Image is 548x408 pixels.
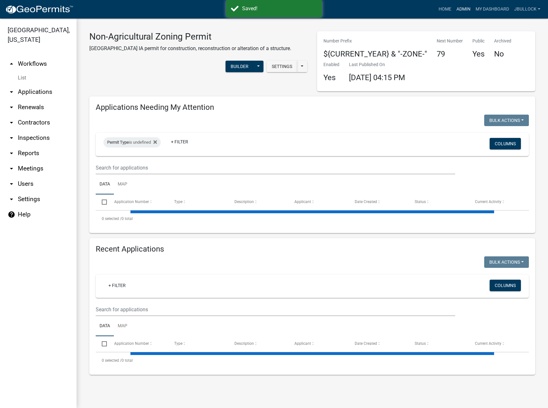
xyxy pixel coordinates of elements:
[103,137,161,147] div: is undefined
[349,73,405,82] span: [DATE] 04:15 PM
[96,316,114,336] a: Data
[349,61,405,68] p: Last Published On
[96,103,529,112] h4: Applications Needing My Attention
[475,341,501,346] span: Current Activity
[226,61,254,72] button: Builder
[114,200,149,204] span: Application Number
[102,216,122,221] span: 0 selected /
[473,3,512,15] a: My Dashboard
[103,280,131,291] a: + Filter
[472,38,485,44] p: Public
[8,165,15,172] i: arrow_drop_down
[469,336,529,351] datatable-header-cell: Current Activity
[8,211,15,218] i: help
[348,336,409,351] datatable-header-cell: Date Created
[8,88,15,96] i: arrow_drop_down
[267,61,297,72] button: Settings
[228,194,288,210] datatable-header-cell: Description
[323,73,339,82] h4: Yes
[8,180,15,188] i: arrow_drop_down
[8,119,15,126] i: arrow_drop_down
[174,200,182,204] span: Type
[490,280,521,291] button: Columns
[102,358,122,363] span: 0 selected /
[355,200,377,204] span: Date Created
[409,194,469,210] datatable-header-cell: Status
[415,341,426,346] span: Status
[484,115,529,126] button: Bulk Actions
[323,49,427,59] h4: ${CURRENT_YEAR} & "-ZONE-"
[108,336,168,351] datatable-header-cell: Application Number
[89,31,291,42] h3: Non-Agricultural Zoning Permit
[437,38,463,44] p: Next Number
[234,341,254,346] span: Description
[96,194,108,210] datatable-header-cell: Select
[107,140,129,145] span: Permit Type
[89,45,291,52] p: [GEOGRAPHIC_DATA] IA permit for construction, reconstruction or alteration of a structure.
[96,174,114,195] a: Data
[288,336,349,351] datatable-header-cell: Applicant
[323,61,339,68] p: Enabled
[166,136,193,147] a: + Filter
[228,336,288,351] datatable-header-cell: Description
[96,336,108,351] datatable-header-cell: Select
[114,174,131,195] a: Map
[8,103,15,111] i: arrow_drop_down
[494,38,511,44] p: Archived
[355,341,377,346] span: Date Created
[8,60,15,68] i: arrow_drop_up
[8,134,15,142] i: arrow_drop_down
[8,149,15,157] i: arrow_drop_down
[437,49,463,59] h4: 79
[96,161,455,174] input: Search for applications
[174,341,182,346] span: Type
[348,194,409,210] datatable-header-cell: Date Created
[96,303,455,316] input: Search for applications
[288,194,349,210] datatable-header-cell: Applicant
[490,138,521,149] button: Columns
[415,200,426,204] span: Status
[96,211,529,227] div: 0 total
[114,316,131,336] a: Map
[96,245,529,254] h4: Recent Applications
[294,200,311,204] span: Applicant
[168,194,228,210] datatable-header-cell: Type
[294,341,311,346] span: Applicant
[469,194,529,210] datatable-header-cell: Current Activity
[454,3,473,15] a: Admin
[436,3,454,15] a: Home
[494,49,511,59] h4: No
[242,5,317,12] div: Saved!
[475,200,501,204] span: Current Activity
[168,336,228,351] datatable-header-cell: Type
[409,336,469,351] datatable-header-cell: Status
[8,195,15,203] i: arrow_drop_down
[234,200,254,204] span: Description
[323,38,427,44] p: Number Prefix
[114,341,149,346] span: Application Number
[108,194,168,210] datatable-header-cell: Application Number
[472,49,485,59] h4: Yes
[512,3,543,15] a: jbullock
[484,256,529,268] button: Bulk Actions
[96,352,529,368] div: 0 total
